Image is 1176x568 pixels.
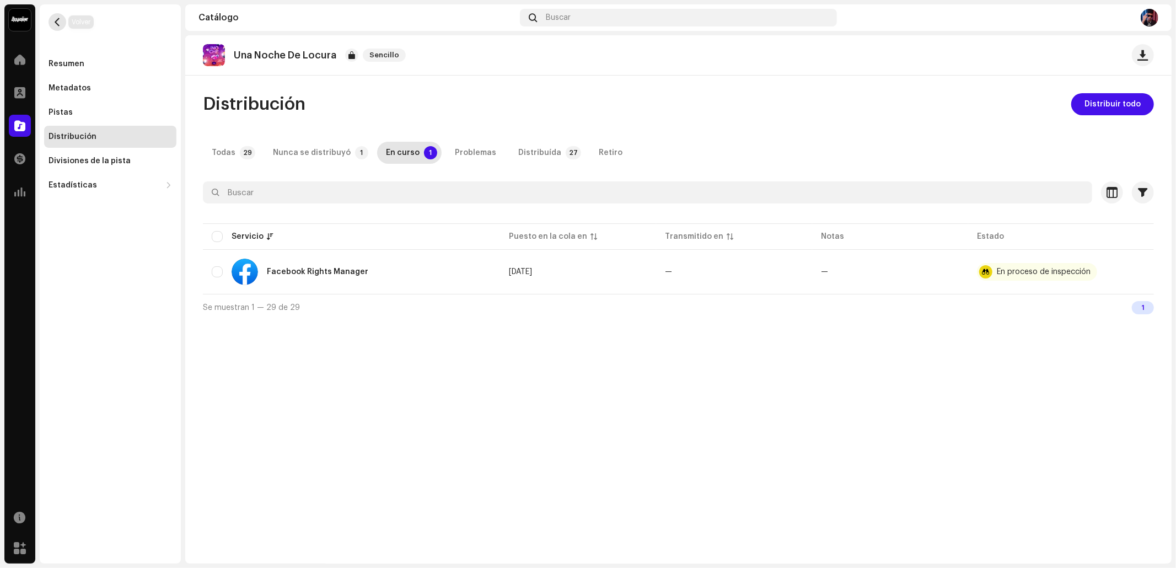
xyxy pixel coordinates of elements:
div: Servicio [232,231,264,242]
img: 10370c6a-d0e2-4592-b8a2-38f444b0ca44 [9,9,31,31]
span: Distribuir todo [1084,93,1141,115]
span: Buscar [546,13,571,22]
div: Facebook Rights Manager [267,268,368,276]
p-badge: 1 [424,146,437,159]
div: Retiro [599,142,622,164]
p-badge: 29 [240,146,255,159]
div: Distribución [49,132,96,141]
div: Divisiones de la pista [49,157,131,165]
div: Pistas [49,108,73,117]
div: En curso [386,142,420,164]
re-m-nav-item: Pistas [44,101,176,124]
span: Distribución [203,93,305,115]
div: Puesto en la cola en [509,231,587,242]
span: 24 jul 2025 [509,268,532,276]
p-badge: 1 [355,146,368,159]
re-m-nav-item: Resumen [44,53,176,75]
div: 1 [1132,301,1154,314]
re-a-table-badge: — [821,268,828,276]
p-badge: 27 [566,146,581,159]
img: e5cf8365-dcbf-4c90-85ff-8932e4e90153 [1141,9,1158,26]
div: Nunca se distribuyó [273,142,351,164]
re-m-nav-item: Divisiones de la pista [44,150,176,172]
span: Se muestran 1 — 29 de 29 [203,304,300,312]
div: Metadatos [49,84,91,93]
re-m-nav-item: Distribución [44,126,176,148]
div: Resumen [49,60,84,68]
re-m-nav-item: Metadatos [44,77,176,99]
button: Distribuir todo [1071,93,1154,115]
img: 1c4d348a-08e0-432b-9e9e-15a9ac544a00 [203,44,225,66]
div: Transmitido en [665,231,723,242]
span: Sencillo [363,49,406,62]
re-m-nav-dropdown: Estadísticas [44,174,176,196]
div: En proceso de inspección [997,268,1091,276]
p: Una Noche De Locura [234,50,336,61]
div: Estadísticas [49,181,97,190]
input: Buscar [203,181,1092,203]
span: — [665,268,672,276]
div: Todas [212,142,235,164]
div: Problemas [455,142,496,164]
div: Catálogo [198,13,515,22]
div: Distribuída [518,142,561,164]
